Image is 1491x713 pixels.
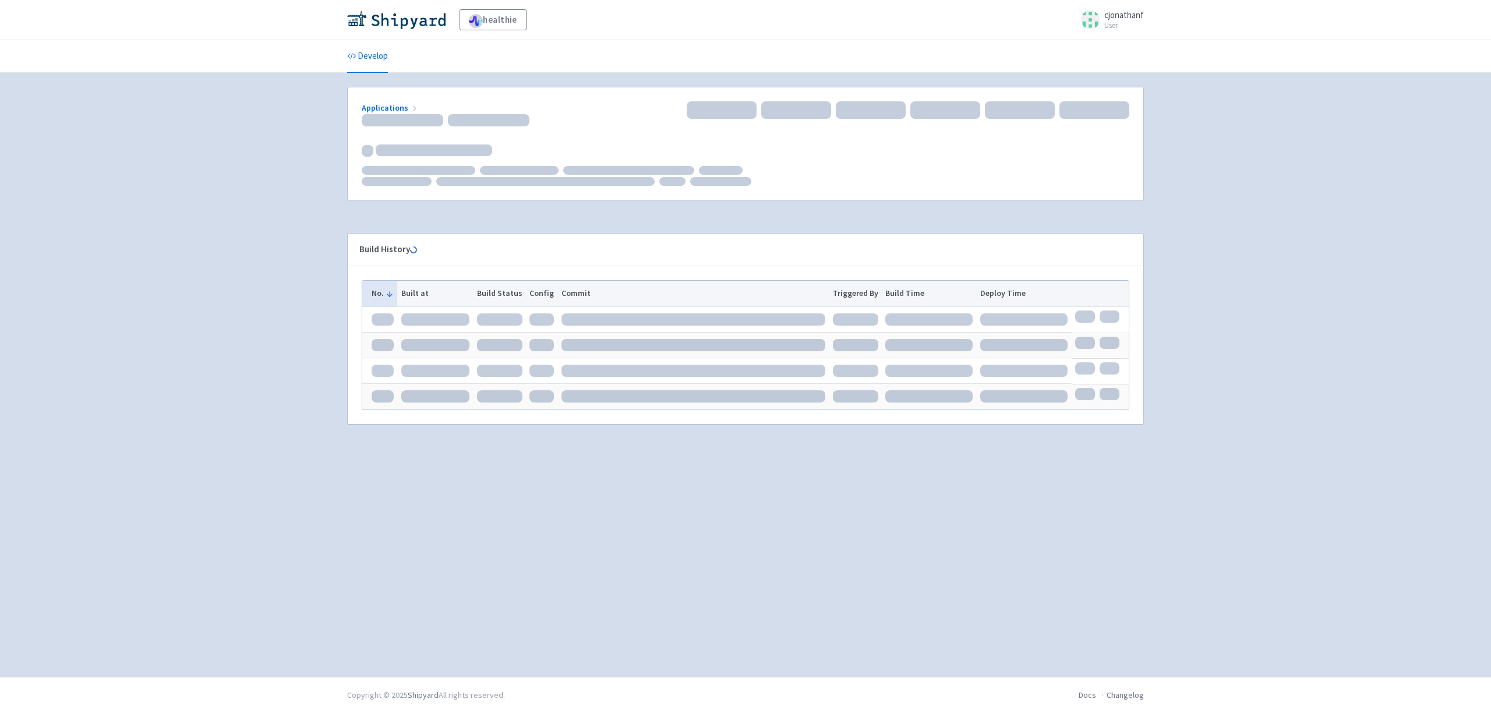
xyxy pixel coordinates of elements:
th: Build Status [473,281,526,306]
th: Built at [397,281,473,306]
a: Applications [362,103,419,113]
div: Copyright © 2025 All rights reserved. [347,689,505,701]
button: No. [372,287,394,299]
a: Changelog [1107,690,1144,700]
span: cjonathanf [1104,9,1144,20]
a: cjonathanf User [1074,10,1144,29]
th: Triggered By [829,281,882,306]
small: User [1104,22,1144,29]
th: Config [526,281,558,306]
a: healthie [460,9,527,30]
a: Develop [347,40,388,73]
th: Commit [558,281,829,306]
th: Deploy Time [977,281,1072,306]
a: Docs [1079,690,1096,700]
img: Shipyard logo [347,10,446,29]
a: Shipyard [408,690,439,700]
th: Build Time [882,281,977,306]
div: Build History [359,243,1113,256]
